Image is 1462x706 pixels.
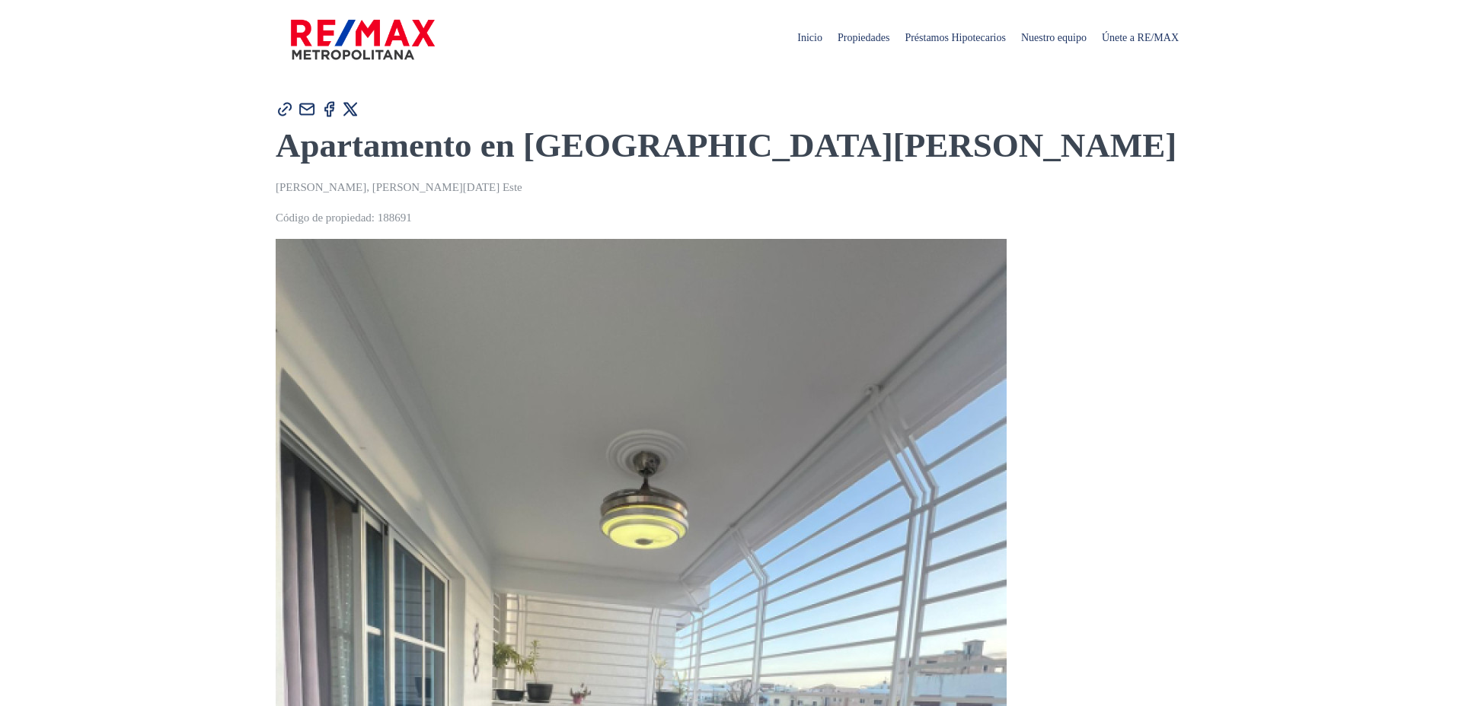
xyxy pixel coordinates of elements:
[276,211,375,224] span: Código de propiedad:
[897,15,1014,61] span: Préstamos Hipotecarios
[378,211,412,224] span: 188691
[341,100,360,119] img: Compartir
[276,125,1186,167] h1: Apartamento en [GEOGRAPHIC_DATA][PERSON_NAME]
[790,15,830,61] span: Inicio
[320,100,339,119] img: Compartir
[276,100,295,119] img: Compartir
[291,17,435,62] img: remax-metropolitana-logo
[830,15,897,61] span: Propiedades
[276,178,1186,197] p: [PERSON_NAME], [PERSON_NAME][DATE] Este
[1014,15,1094,61] span: Nuestro equipo
[1094,15,1186,61] span: Únete a RE/MAX
[298,100,317,119] img: Compartir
